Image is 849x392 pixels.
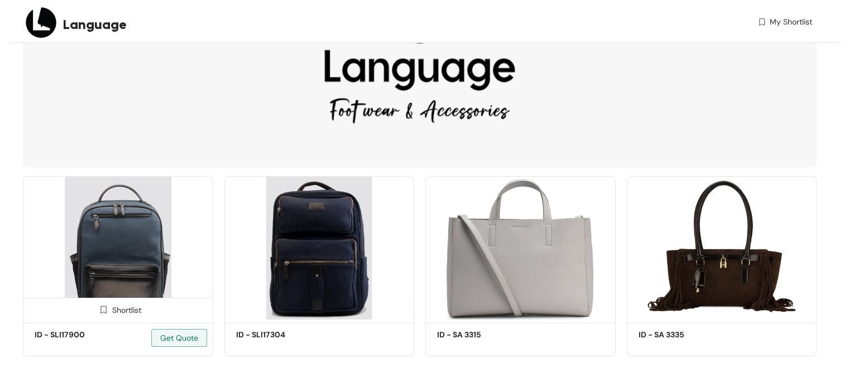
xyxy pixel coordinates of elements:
img: b2753786-2d1a-4402-88cc-fcd2f2497ef9 [627,176,817,320]
h5: ID - SLI17304 [236,329,331,341]
h5: ID - SA 3335 [639,329,733,341]
span: Get Quote [160,332,198,344]
img: Shortlist [98,304,109,315]
img: 4064ba93-4ea1-486b-a1b5-df061f3dcdd4 [224,176,415,320]
img: 0275ffc9-dd45-4050-b466-81bafd4750f5 [425,176,616,320]
img: Buyer Portal [23,4,59,41]
h5: ID - SA 3315 [437,329,532,341]
div: Shortlist [94,304,141,314]
button: Get Quote [151,329,207,347]
img: ac1f0f57-e3e9-4de7-91e3-a0cc3c91f866 [23,176,213,320]
h5: ID - SLI17900 [35,329,129,341]
span: Language [63,14,127,35]
span: My Shortlist [770,16,812,28]
img: wishlist [757,16,767,28]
